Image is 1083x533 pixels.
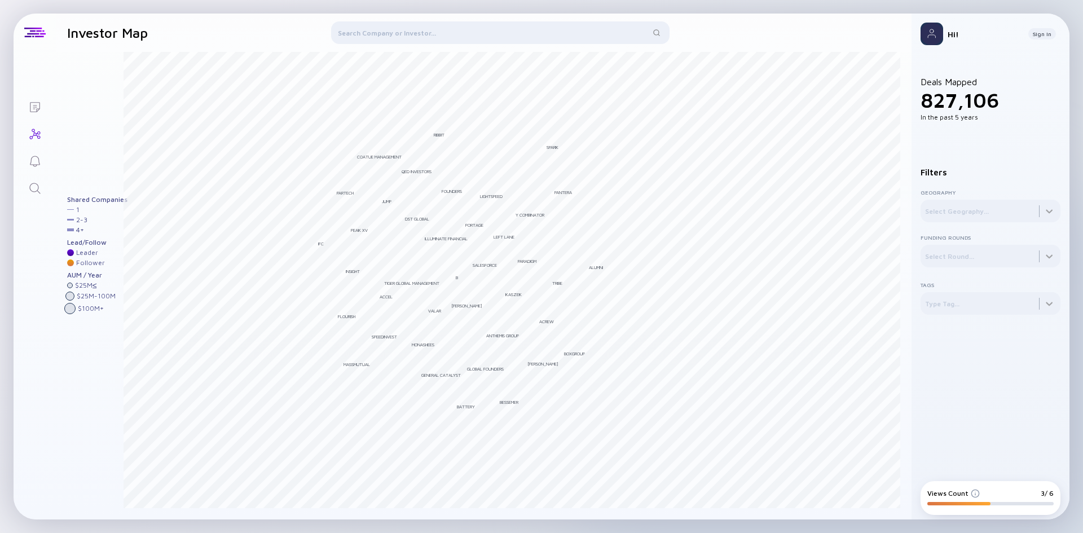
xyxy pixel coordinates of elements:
[467,366,504,372] div: Global Founders
[480,193,503,199] div: Lightspeed
[1041,489,1054,497] div: 3/ 6
[457,404,475,409] div: Battery
[14,120,56,147] a: Investor Map
[921,88,999,112] span: 827,106
[552,280,562,286] div: Tribe
[76,249,98,257] div: Leader
[318,241,324,246] div: IFC
[539,319,554,324] div: ACrew
[382,199,391,204] div: Jump
[337,190,354,196] div: Partech
[14,92,56,120] a: Lists
[412,342,434,347] div: Monashees
[346,268,360,274] div: Insight
[405,216,429,222] div: DST Global
[473,262,497,268] div: Salesforce
[344,362,370,367] div: MassMutual
[338,314,355,319] div: Flourish
[384,280,439,286] div: Tiger Global Management
[465,222,483,228] div: Portage
[547,144,558,150] div: Spark
[76,206,80,214] div: 1
[434,132,444,138] div: Ribbit
[78,305,104,312] div: $ 100M +
[948,29,1019,39] div: Hi!
[921,23,943,45] img: Profile Picture
[516,212,544,218] div: Y Combinator
[372,334,397,340] div: Speedinvest
[75,281,97,289] div: $ 25M
[93,281,97,289] div: ≤
[564,351,585,356] div: BoxGroup
[14,174,56,201] a: Search
[357,154,402,160] div: Coatue Management
[451,303,482,309] div: [PERSON_NAME]
[67,239,127,246] div: Lead/Follow
[76,259,105,267] div: Follower
[425,236,468,241] div: Illuminate Financial
[486,333,519,338] div: Anthemis Group
[500,399,518,405] div: Bessemer
[14,147,56,174] a: Reminders
[1028,28,1056,39] button: Sign In
[518,258,536,264] div: Paradigm
[442,188,462,194] div: Founders
[77,292,116,300] div: $ 25M - 100M
[589,265,603,270] div: Alumni
[351,227,368,233] div: Peak XV
[76,226,84,234] div: 4 +
[76,216,87,224] div: 2 - 3
[921,168,1060,177] div: Filters
[402,169,432,174] div: QED Investors
[67,271,127,279] div: AUM / Year
[456,275,458,280] div: B
[428,308,441,314] div: Valar
[494,234,514,240] div: Left Lane
[380,294,393,299] div: Accel
[527,361,558,367] div: [PERSON_NAME]
[554,190,572,195] div: Pantera
[927,489,980,497] div: Views Count
[921,113,1060,121] div: In the past 5 years
[921,77,1060,121] div: Deals Mapped
[67,25,148,41] h1: Investor Map
[67,196,127,204] div: Shared Companies
[505,292,522,297] div: KaszeK
[421,372,461,378] div: General Catalyst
